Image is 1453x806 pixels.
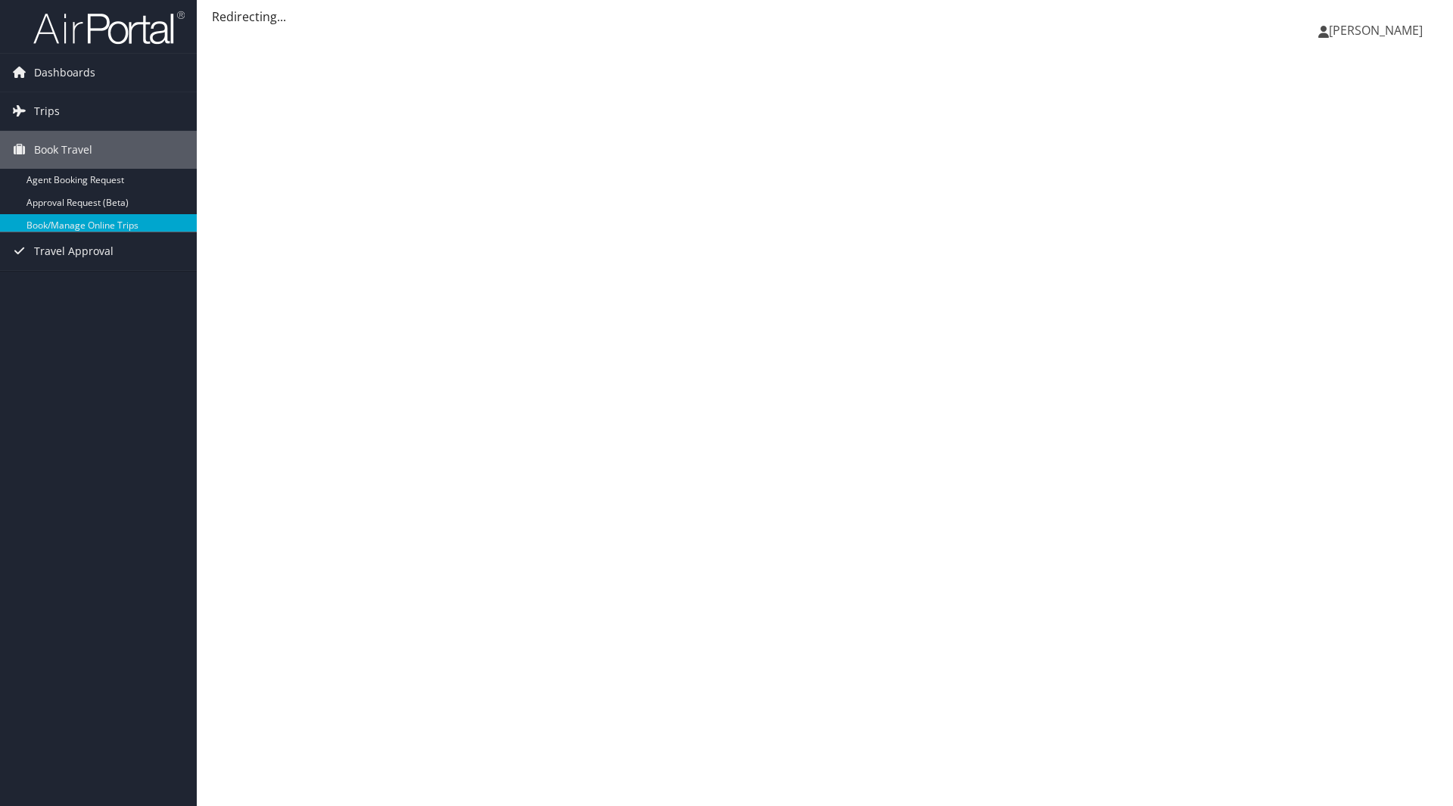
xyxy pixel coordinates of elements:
[34,232,114,270] span: Travel Approval
[212,8,1438,26] div: Redirecting...
[34,54,95,92] span: Dashboards
[34,131,92,169] span: Book Travel
[34,92,60,130] span: Trips
[1318,8,1438,53] a: [PERSON_NAME]
[33,10,185,45] img: airportal-logo.png
[1329,22,1423,39] span: [PERSON_NAME]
